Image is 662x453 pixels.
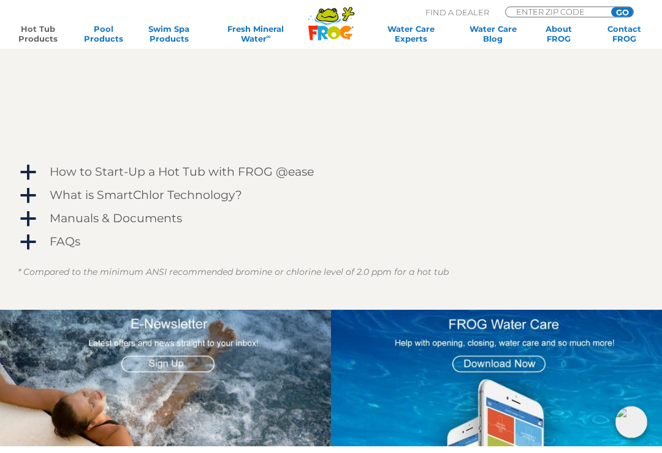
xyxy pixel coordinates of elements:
[331,310,662,447] img: App Graphic
[143,24,194,43] a: Swim SpaProducts
[50,212,182,226] h4: Manuals & Documents
[50,236,80,249] h4: FAQs
[425,7,489,18] p: Find A Dealer
[50,189,242,203] h4: What is SmartChlor Technology?
[515,7,598,16] input: Zip Code Form
[19,164,37,182] span: a
[18,186,644,206] a: a What is SmartChlor Technology?
[599,24,650,43] a: ContactFROG
[19,211,37,229] span: a
[267,33,271,40] sup: ∞
[18,209,644,229] a: a Manuals & Documents
[19,187,37,206] span: a
[19,234,37,252] span: a
[12,24,63,43] a: Hot TubProducts
[209,24,302,43] a: Fresh MineralWater∞
[615,406,647,438] img: openIcon
[611,7,633,17] input: GO
[468,24,519,43] a: Water CareBlog
[369,24,453,43] a: Water CareExperts
[50,166,314,179] h4: How to Start-Up a Hot Tub with FROG @ease
[18,163,644,182] a: a How to Start-Up a Hot Tub with FROG @ease
[78,24,129,43] a: PoolProducts
[533,24,584,43] a: AboutFROG
[18,233,644,252] a: a FAQs
[18,267,449,278] em: * Compared to the minimum ANSI recommended bromine or chlorine level of 2.0 ppm for a hot tub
